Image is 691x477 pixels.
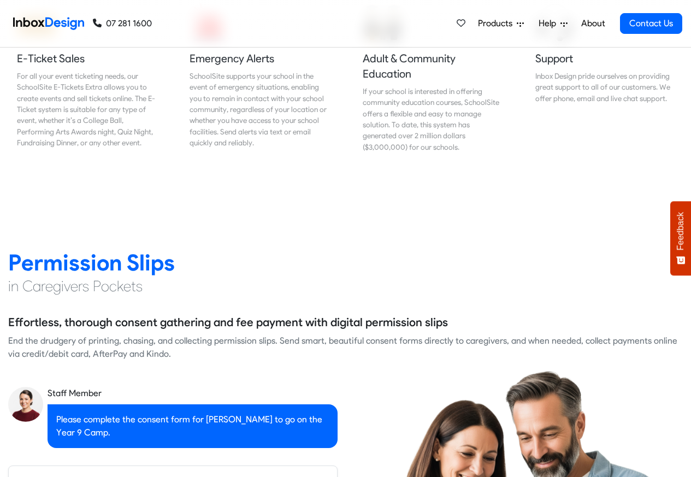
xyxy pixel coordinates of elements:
[190,70,328,149] div: SchoolSite supports your school in the event of emergency situations, enabling you to remain in c...
[17,70,156,149] div: For all your event ticketing needs, our SchoolSite E-Tickets Extra allows you to create events an...
[474,13,528,34] a: Products
[8,314,448,331] h5: Effortless, thorough consent gathering and fee payment with digital permission slips
[363,86,501,152] div: If your school is interested in offering community education courses, SchoolSite offers a flexibl...
[190,51,328,66] h5: Emergency Alerts
[534,13,572,34] a: Help
[93,17,152,30] a: 07 281 1600
[8,276,683,296] h4: in Caregivers Pockets
[48,404,338,448] div: Please complete the consent form for [PERSON_NAME] to go on the Year 9 Camp.
[8,249,683,276] h2: Permission Slips
[676,212,686,250] span: Feedback
[539,17,560,30] span: Help
[620,13,682,34] a: Contact Us
[363,51,501,81] h5: Adult & Community Education
[8,334,683,361] div: End the drudgery of printing, chasing, and collecting permission slips. Send smart, beautiful con...
[478,17,517,30] span: Products
[578,13,608,34] a: About
[535,51,674,66] h5: Support
[17,51,156,66] h5: E-Ticket Sales
[48,387,338,400] div: Staff Member
[670,201,691,275] button: Feedback - Show survey
[8,387,43,422] img: staff_avatar.png
[535,70,674,104] div: Inbox Design pride ourselves on providing great support to all of our customers. We offer phone, ...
